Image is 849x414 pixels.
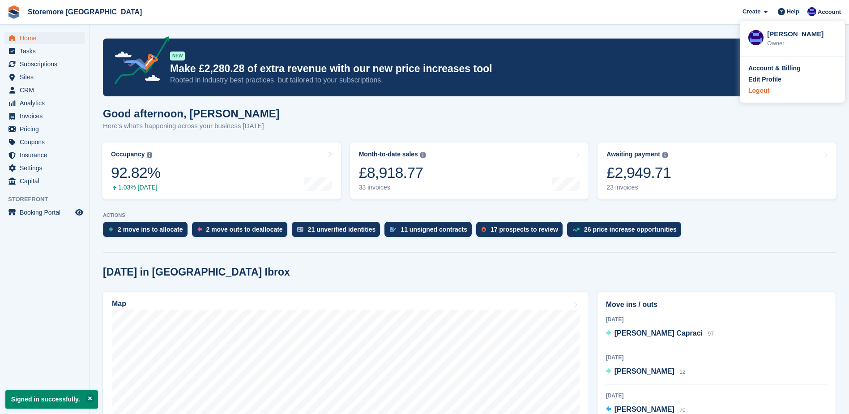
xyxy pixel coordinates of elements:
[112,300,126,308] h2: Map
[572,228,580,232] img: price_increase_opportunities-93ffe204e8149a01c8c9dc8f82e8f89637d9d84a8eef4429ea346261dce0b2c0.svg
[206,226,283,233] div: 2 move outs to deallocate
[748,64,836,73] a: Account & Billing
[606,354,827,362] div: [DATE]
[103,266,290,278] h2: [DATE] in [GEOGRAPHIC_DATA] Ibrox
[679,369,685,375] span: 12
[359,151,418,158] div: Month-to-date sales
[192,222,292,241] a: 2 move outs to deallocate
[614,329,703,337] span: [PERSON_NAME] Capraci
[8,195,89,204] span: Storefront
[170,52,185,60] div: NEW
[491,226,558,233] div: 17 prospects to review
[111,164,160,182] div: 92.82%
[748,75,836,84] a: Edit Profile
[606,151,660,158] div: Awaiting payment
[308,226,376,233] div: 21 unverified identities
[4,149,85,161] a: menu
[606,315,827,323] div: [DATE]
[20,175,73,187] span: Capital
[4,58,85,70] a: menu
[606,164,671,182] div: £2,949.71
[20,58,73,70] span: Subscriptions
[102,142,341,199] a: Occupancy 92.82% 1.03% [DATE]
[107,36,170,87] img: price-adjustments-announcement-icon-8257ccfd72463d97f412b2fc003d46551f7dbcb40ab6d574587a9cd5c0d94...
[20,206,73,219] span: Booking Portal
[476,222,567,241] a: 17 prospects to review
[748,86,836,95] a: Logout
[20,32,73,44] span: Home
[20,149,73,161] span: Insurance
[614,367,674,375] span: [PERSON_NAME]
[4,84,85,96] a: menu
[170,75,757,85] p: Rooted in industry best practices, but tailored to your subscriptions.
[767,39,836,48] div: Owner
[807,7,816,16] img: Angela
[614,405,674,413] span: [PERSON_NAME]
[384,222,476,241] a: 11 unsigned contracts
[420,152,426,158] img: icon-info-grey-7440780725fd019a000dd9b08b2336e03edf1995a4989e88bcd33f0948082b44.svg
[147,152,152,158] img: icon-info-grey-7440780725fd019a000dd9b08b2336e03edf1995a4989e88bcd33f0948082b44.svg
[20,97,73,109] span: Analytics
[4,45,85,57] a: menu
[4,162,85,174] a: menu
[297,227,303,232] img: verify_identity-adf6edd0f0f0b5bbfe63781bf79b02c33cf7c696d77639b501bdc392416b5a36.svg
[708,331,713,337] span: 97
[74,207,85,218] a: Preview store
[5,390,98,409] p: Signed in successfully.
[4,71,85,83] a: menu
[7,5,21,19] img: stora-icon-8386f47178a22dfd0bd8f6a31ec36ba5ce8667c1dd55bd0f319d3a0aa187defe.svg
[4,97,85,109] a: menu
[103,121,280,131] p: Here's what's happening across your business [DATE]
[662,152,668,158] img: icon-info-grey-7440780725fd019a000dd9b08b2336e03edf1995a4989e88bcd33f0948082b44.svg
[748,75,781,84] div: Edit Profile
[4,32,85,44] a: menu
[482,227,486,232] img: prospect-51fa495bee0391a8d652442698ab0144808aea92771e9ea1ae160a38d050c398.svg
[197,227,202,232] img: move_outs_to_deallocate_icon-f764333ba52eb49d3ac5e1228854f67142a1ed5810a6f6cc68b1a99e826820c5.svg
[292,222,385,241] a: 21 unverified identities
[767,29,836,37] div: [PERSON_NAME]
[111,184,160,191] div: 1.03% [DATE]
[748,86,769,95] div: Logout
[20,110,73,122] span: Invoices
[679,407,685,413] span: 70
[20,162,73,174] span: Settings
[103,108,280,120] h1: Good afternoon, [PERSON_NAME]
[103,212,836,218] p: ACTIONS
[20,71,73,83] span: Sites
[170,62,757,75] p: Make £2,280.28 of extra revenue with our new price increases tool
[748,30,764,45] img: Angela
[606,328,714,340] a: [PERSON_NAME] Capraci 97
[818,8,841,17] span: Account
[20,136,73,148] span: Coupons
[401,226,467,233] div: 11 unsigned contracts
[584,226,677,233] div: 26 price increase opportunities
[4,175,85,187] a: menu
[359,164,426,182] div: £8,918.77
[24,4,145,19] a: Storemore [GEOGRAPHIC_DATA]
[118,226,183,233] div: 2 move ins to allocate
[108,227,113,232] img: move_ins_to_allocate_icon-fdf77a2bb77ea45bf5b3d319d69a93e2d87916cf1d5bf7949dd705db3b84f3ca.svg
[606,299,827,310] h2: Move ins / outs
[567,222,686,241] a: 26 price increase opportunities
[606,366,686,378] a: [PERSON_NAME] 12
[20,84,73,96] span: CRM
[4,136,85,148] a: menu
[20,45,73,57] span: Tasks
[742,7,760,16] span: Create
[748,64,801,73] div: Account & Billing
[606,184,671,191] div: 23 invoices
[111,151,145,158] div: Occupancy
[4,110,85,122] a: menu
[359,184,426,191] div: 33 invoices
[350,142,589,199] a: Month-to-date sales £8,918.77 33 invoices
[4,123,85,135] a: menu
[103,222,192,241] a: 2 move ins to allocate
[787,7,799,16] span: Help
[20,123,73,135] span: Pricing
[390,227,396,232] img: contract_signature_icon-13c848040528278c33f63329250d36e43548de30e8caae1d1a13099fd9432cc5.svg
[606,392,827,400] div: [DATE]
[4,206,85,219] a: menu
[597,142,836,199] a: Awaiting payment £2,949.71 23 invoices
